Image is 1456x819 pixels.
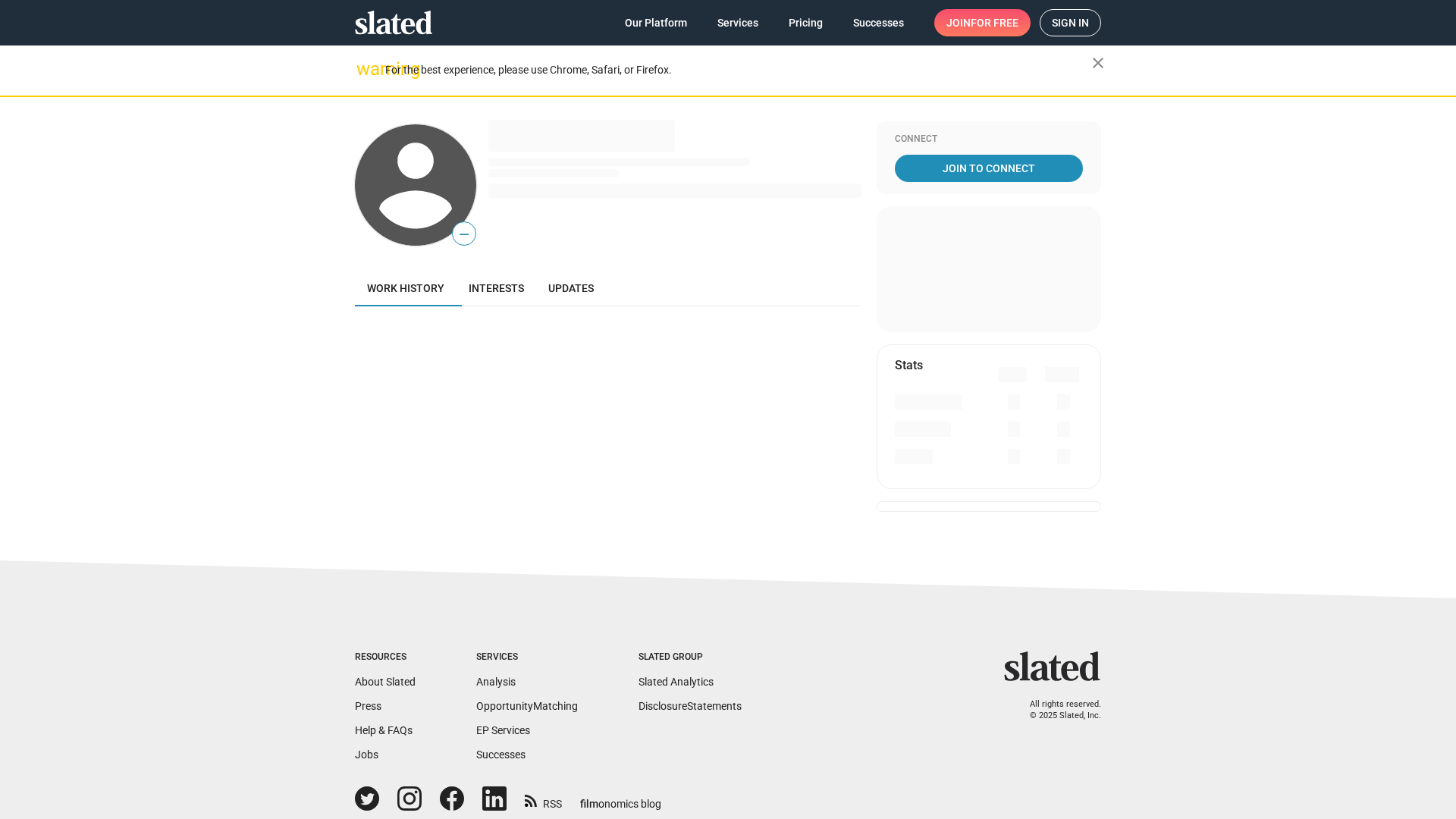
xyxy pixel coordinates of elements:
a: Sign in [1040,9,1101,36]
a: Work history [355,270,457,306]
a: Updates [536,270,606,306]
a: OpportunityMatching [476,700,578,712]
a: Successes [841,9,916,36]
span: Updates [548,282,594,294]
div: Connect [895,133,1083,146]
span: Work history [367,282,444,294]
span: — [453,224,475,244]
a: Jobs [355,748,378,761]
div: For the best experience, please use Chrome, Safari, or Firefox. [385,60,1092,80]
a: Pricing [777,9,835,36]
mat-icon: warning [356,60,375,78]
mat-card-title: Stats [895,357,923,373]
a: RSS [525,788,562,811]
span: Join [946,9,1018,36]
a: EP Services [476,724,530,736]
span: Sign in [1052,10,1089,36]
div: Slated Group [639,651,742,664]
a: DisclosureStatements [639,700,742,712]
a: Help & FAQs [355,724,413,736]
a: Services [705,9,770,36]
div: Services [476,651,578,664]
a: filmonomics blog [580,785,661,811]
a: Press [355,700,381,712]
a: Joinfor free [934,9,1031,36]
span: film [580,798,598,810]
a: Successes [476,748,526,761]
span: Join To Connect [898,155,1080,182]
a: Analysis [476,676,516,688]
div: Resources [355,651,416,664]
span: Interests [469,282,524,294]
p: All rights reserved. © 2025 Slated, Inc. [1014,699,1101,721]
a: Slated Analytics [639,676,714,688]
a: Interests [457,270,536,306]
span: Successes [853,9,904,36]
a: About Slated [355,676,416,688]
span: Pricing [789,9,823,36]
a: Our Platform [613,9,699,36]
span: for free [971,9,1018,36]
span: Services [717,9,758,36]
mat-icon: close [1089,54,1107,72]
a: Join To Connect [895,155,1083,182]
span: Our Platform [625,9,687,36]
